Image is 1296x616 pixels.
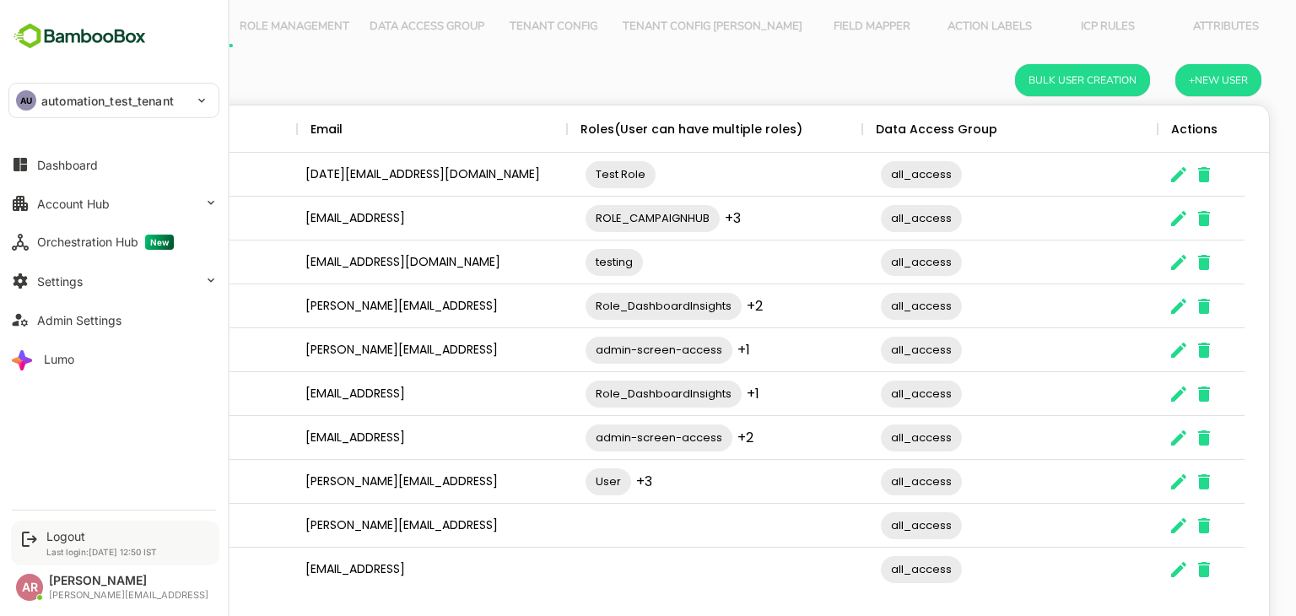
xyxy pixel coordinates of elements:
div: [PERSON_NAME] [27,328,238,372]
span: all_access [822,559,903,579]
span: Field Mapper [764,20,861,34]
div: Anjali [27,416,238,460]
span: ICP Rules [1000,20,1098,34]
span: +3 [666,208,682,228]
div: Dashboard [37,158,98,172]
span: Role_DashboardInsights [526,296,683,316]
span: User Management [51,20,160,34]
span: all_access [822,428,903,447]
span: all_access [822,296,903,316]
span: all_access [822,340,903,359]
span: Tenant Config [445,20,543,34]
div: abcd ejee [27,153,238,197]
span: all_access [822,165,903,184]
h6: User List [35,67,103,94]
span: ROLE_CAMPAIGNHUB [526,208,661,228]
button: Settings [8,264,219,298]
div: [PERSON_NAME][EMAIL_ADDRESS] [49,590,208,601]
span: Role Management [181,20,290,34]
span: admin-screen-access [526,428,673,447]
div: Actions [1112,105,1158,153]
div: Orchestration Hub [37,235,174,250]
span: +1 [688,384,700,403]
div: Lumo [44,352,74,366]
div: Logout [46,529,157,543]
span: admin-screen-access [526,340,673,359]
div: Settings [37,274,83,289]
div: Data Access Group [817,105,938,153]
div: [EMAIL_ADDRESS] [238,548,508,592]
span: +2 [678,428,694,447]
button: Orchestration HubNew [8,225,219,259]
button: Lumo [8,342,219,376]
div: [PERSON_NAME] [27,372,238,416]
img: BambooboxFullLogoMark.5f36c76dfaba33ec1ec1367b70bb1252.svg [8,20,151,52]
div: [EMAIL_ADDRESS] [238,372,508,416]
span: all_access [822,252,903,272]
div: AUautomation_test_tenant [9,84,219,117]
div: akjsdbjk abc [27,240,238,284]
div: Roles(User can have multiple roles) [521,105,743,153]
button: Dashboard [8,148,219,181]
div: Admin Settings [37,313,121,327]
span: all_access [822,384,903,403]
div: [PERSON_NAME][EMAIL_ADDRESS] [238,460,508,504]
div: Account Hub [37,197,110,211]
span: all_access [822,208,903,228]
div: [PERSON_NAME] [27,548,238,592]
span: all_access [822,472,903,491]
span: New [145,235,174,250]
div: AR [16,574,43,601]
div: Vertical tabs example [40,7,1196,47]
button: Admin Settings [8,303,219,337]
p: Last login: [DATE] 12:50 IST [46,547,157,557]
div: [PERSON_NAME][EMAIL_ADDRESS] [238,328,508,372]
span: all_access [822,516,903,535]
button: Bulk User Creation [956,64,1091,96]
span: Attributes [1118,20,1216,34]
button: Sort [283,120,304,140]
div: User [40,105,68,153]
span: +1 [678,340,691,359]
span: User [526,472,572,491]
div: [PERSON_NAME] [27,460,238,504]
span: Test Role [526,165,597,184]
div: [EMAIL_ADDRESS][DOMAIN_NAME] [238,240,508,284]
button: +New User [1116,64,1202,96]
div: [EMAIL_ADDRESS] [238,416,508,460]
p: automation_test_tenant [41,92,174,110]
span: Action Labels [882,20,980,34]
span: +2 [688,296,704,316]
div: [PERSON_NAME][EMAIL_ADDRESS] [238,504,508,548]
button: Account Hub [8,186,219,220]
span: Data Access Group [310,20,425,34]
div: [EMAIL_ADDRESS] [238,197,508,240]
div: Email [251,105,283,153]
div: [PERSON_NAME] [27,284,238,328]
div: [DATE][EMAIL_ADDRESS][DOMAIN_NAME] [238,153,508,197]
span: +3 [577,472,593,491]
button: Sort [68,120,89,140]
div: [PERSON_NAME] [27,197,238,240]
div: [PERSON_NAME] [27,504,238,548]
span: Tenant Config [PERSON_NAME] [564,20,743,34]
div: [PERSON_NAME] [49,574,208,588]
span: testing [526,252,584,272]
span: Role_DashboardInsights [526,384,683,403]
div: [PERSON_NAME][EMAIL_ADDRESS] [238,284,508,328]
div: AU [16,90,36,111]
